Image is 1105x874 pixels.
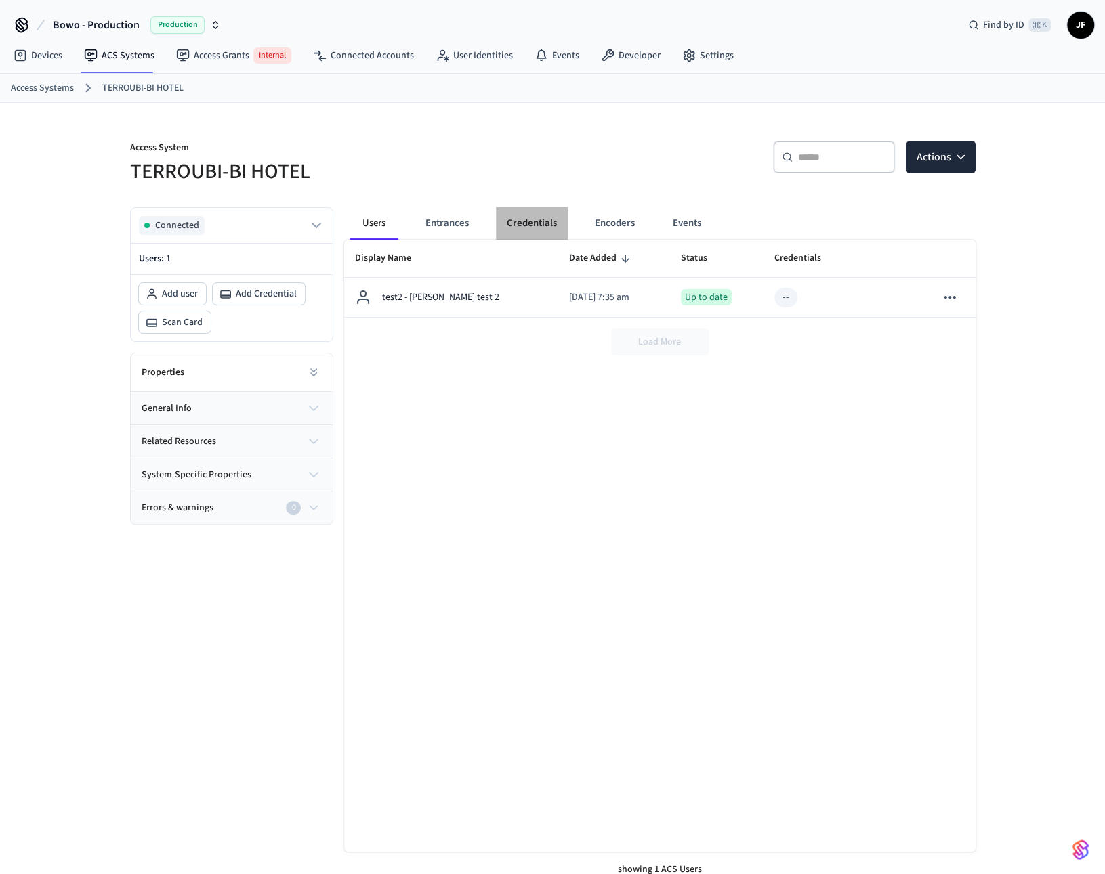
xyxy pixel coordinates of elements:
[162,287,198,301] span: Add user
[139,283,206,305] button: Add user
[142,435,216,449] span: related resources
[783,290,789,305] div: --
[569,290,659,305] p: [DATE] 7:35 am
[957,13,1062,37] div: Find by ID⌘ K
[53,17,140,33] span: Bowo - Production
[139,216,325,235] button: Connected
[142,501,213,515] span: Errors & warnings
[983,18,1024,32] span: Find by ID
[142,366,184,379] h2: Properties
[73,43,165,68] a: ACS Systems
[496,207,568,240] button: Credentials
[3,43,73,68] a: Devices
[355,248,429,269] span: Display Name
[1067,12,1094,39] button: JF
[1068,13,1093,37] span: JF
[350,207,398,240] button: Users
[142,401,192,416] span: general info
[344,240,976,318] table: sticky table
[139,311,211,333] button: Scan Card
[236,287,297,301] span: Add Credential
[1028,18,1051,32] span: ⌘ K
[130,141,545,158] p: Access System
[139,252,325,266] p: Users:
[213,283,305,305] button: Add Credential
[130,158,545,185] h5: TERROUBI-BI HOTEL
[774,248,839,269] span: Credentials
[590,43,671,68] a: Developer
[155,219,199,232] span: Connected
[131,425,333,458] button: related resources
[681,289,732,305] div: Up to date
[131,491,333,524] button: Errors & warnings0
[415,207,480,240] button: Entrances
[253,47,291,64] span: Internal
[524,43,590,68] a: Events
[102,81,184,95] a: TERROUBI-BI HOTEL
[569,248,634,269] span: Date Added
[142,468,251,482] span: system-specific properties
[302,43,425,68] a: Connected Accounts
[11,81,74,95] a: Access Systems
[150,16,205,34] span: Production
[382,290,499,305] p: test2 - [PERSON_NAME] test 2
[166,252,171,265] span: 1
[425,43,524,68] a: User Identities
[584,207,646,240] button: Encoders
[131,458,333,491] button: system-specific properties
[1072,839,1089,860] img: SeamLogoGradient.69752ec5.svg
[165,42,302,69] a: Access GrantsInternal
[662,207,712,240] button: Events
[681,248,725,269] span: Status
[131,392,333,424] button: general info
[906,141,976,173] button: Actions
[671,43,745,68] a: Settings
[162,315,203,329] span: Scan Card
[286,501,301,515] div: 0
